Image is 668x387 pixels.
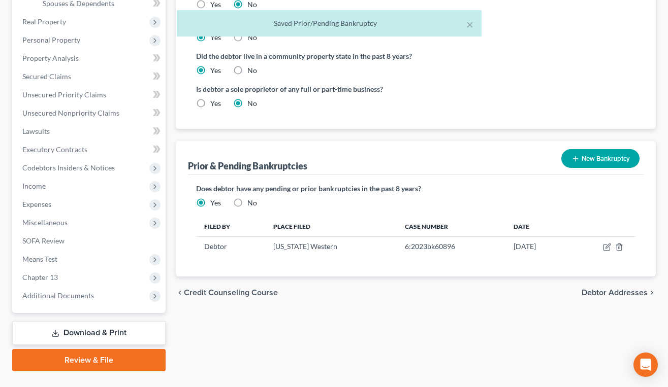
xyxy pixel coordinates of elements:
[633,353,658,377] div: Open Intercom Messenger
[176,289,184,297] i: chevron_left
[22,273,58,282] span: Chapter 13
[14,122,166,140] a: Lawsuits
[14,67,166,86] a: Secured Claims
[22,291,94,300] span: Additional Documents
[22,127,50,135] span: Lawsuits
[247,65,257,76] label: No
[22,218,68,227] span: Miscellaneous
[22,109,119,117] span: Unsecured Nonpriority Claims
[14,104,166,122] a: Unsecured Nonpriority Claims
[397,237,506,256] td: 6:2023bk60896
[12,321,166,345] a: Download & Print
[210,65,221,76] label: Yes
[176,289,278,297] button: chevron_left Credit Counseling Course
[22,236,65,245] span: SOFA Review
[265,216,397,236] th: Place Filed
[22,163,115,172] span: Codebtors Insiders & Notices
[14,86,166,104] a: Unsecured Priority Claims
[22,90,106,99] span: Unsecured Priority Claims
[505,237,569,256] td: [DATE]
[582,289,648,297] span: Debtor Addresses
[247,98,257,109] label: No
[22,200,51,208] span: Expenses
[185,18,473,28] div: Saved Prior/Pending Bankruptcy
[22,182,46,190] span: Income
[22,36,80,44] span: Personal Property
[14,49,166,67] a: Property Analysis
[196,84,411,94] label: Is debtor a sole proprietor of any full or part-time business?
[247,198,257,208] label: No
[582,289,656,297] button: Debtor Addresses chevron_right
[22,255,57,263] span: Means Test
[397,216,506,236] th: Case Number
[196,237,265,256] td: Debtor
[22,72,71,81] span: Secured Claims
[14,140,166,159] a: Executory Contracts
[561,149,640,168] button: New Bankruptcy
[265,237,397,256] td: [US_STATE] Western
[22,145,87,154] span: Executory Contracts
[505,216,569,236] th: Date
[12,349,166,371] a: Review & File
[466,18,473,30] button: ×
[648,289,656,297] i: chevron_right
[14,232,166,250] a: SOFA Review
[22,54,79,62] span: Property Analysis
[196,216,265,236] th: Filed By
[184,289,278,297] span: Credit Counseling Course
[196,183,635,194] label: Does debtor have any pending or prior bankruptcies in the past 8 years?
[210,198,221,208] label: Yes
[188,160,307,172] div: Prior & Pending Bankruptcies
[196,51,635,61] label: Did the debtor live in a community property state in the past 8 years?
[210,98,221,109] label: Yes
